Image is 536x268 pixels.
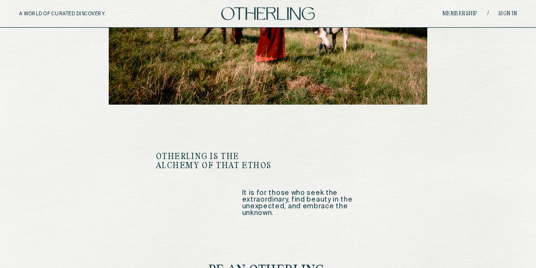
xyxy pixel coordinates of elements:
[487,10,489,17] span: /
[498,11,517,17] a: Sign in
[242,190,381,216] p: It is for those who seek the extraordinary, find beauty in the unexpected, and embrace the unknown.
[443,11,478,17] a: Membership
[221,7,315,20] img: logo
[156,152,282,171] h1: OTHERLING IS THE ALCHEMY OF THAT ETHOS
[19,11,147,17] h5: A WORLD OF CURATED DISCOVERY.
